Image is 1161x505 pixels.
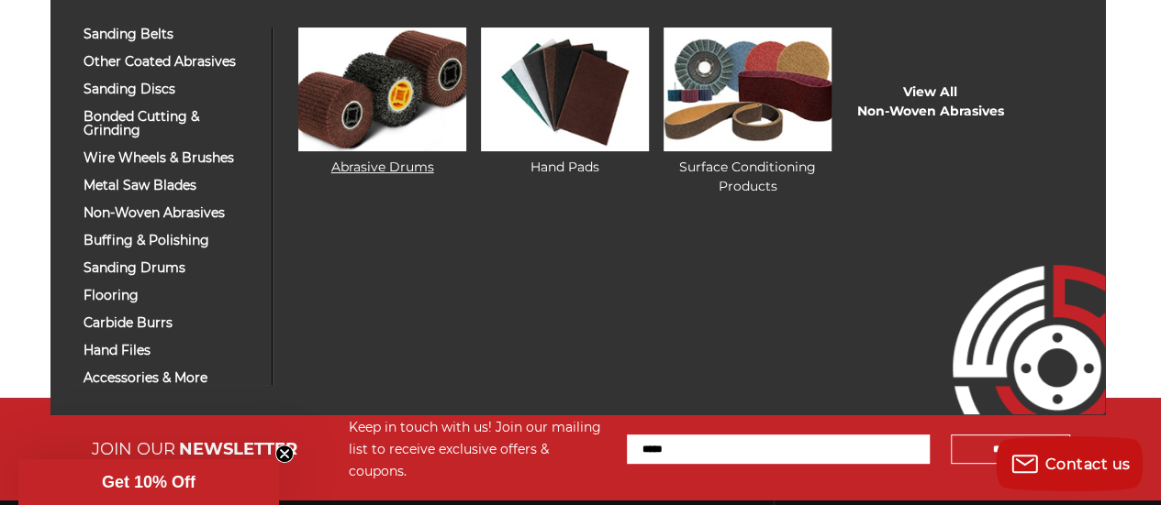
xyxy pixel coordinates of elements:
[102,473,195,491] span: Get 10% Off
[84,289,258,302] span: flooring
[84,261,258,275] span: sanding drums
[481,27,648,151] img: Hand Pads
[84,179,258,192] span: metal saw blades
[84,206,258,220] span: non-woven abrasives
[298,27,465,151] img: Abrasive Drums
[349,416,608,482] div: Keep in touch with us! Join our mailing list to receive exclusive offers & coupons.
[84,344,258,357] span: hand files
[857,82,1004,121] a: View AllNon-woven Abrasives
[84,110,258,137] span: bonded cutting & grinding
[298,27,465,177] a: Abrasive Drums
[996,436,1143,491] button: Contact us
[84,316,258,330] span: carbide burrs
[92,439,175,459] span: JOIN OUR
[18,459,279,505] div: Get 10% OffClose teaser
[179,439,297,459] span: NEWSLETTER
[84,55,258,69] span: other coated abrasives
[275,445,294,463] button: Close teaser
[84,371,258,385] span: accessories & more
[920,211,1105,414] img: Empire Abrasives Logo Image
[84,151,258,165] span: wire wheels & brushes
[84,27,258,41] span: sanding belts
[1045,456,1131,473] span: Contact us
[664,27,831,151] img: Surface Conditioning Products
[481,27,648,177] a: Hand Pads
[664,27,831,196] a: Surface Conditioning Products
[84,234,258,247] span: buffing & polishing
[84,82,258,96] span: sanding discs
